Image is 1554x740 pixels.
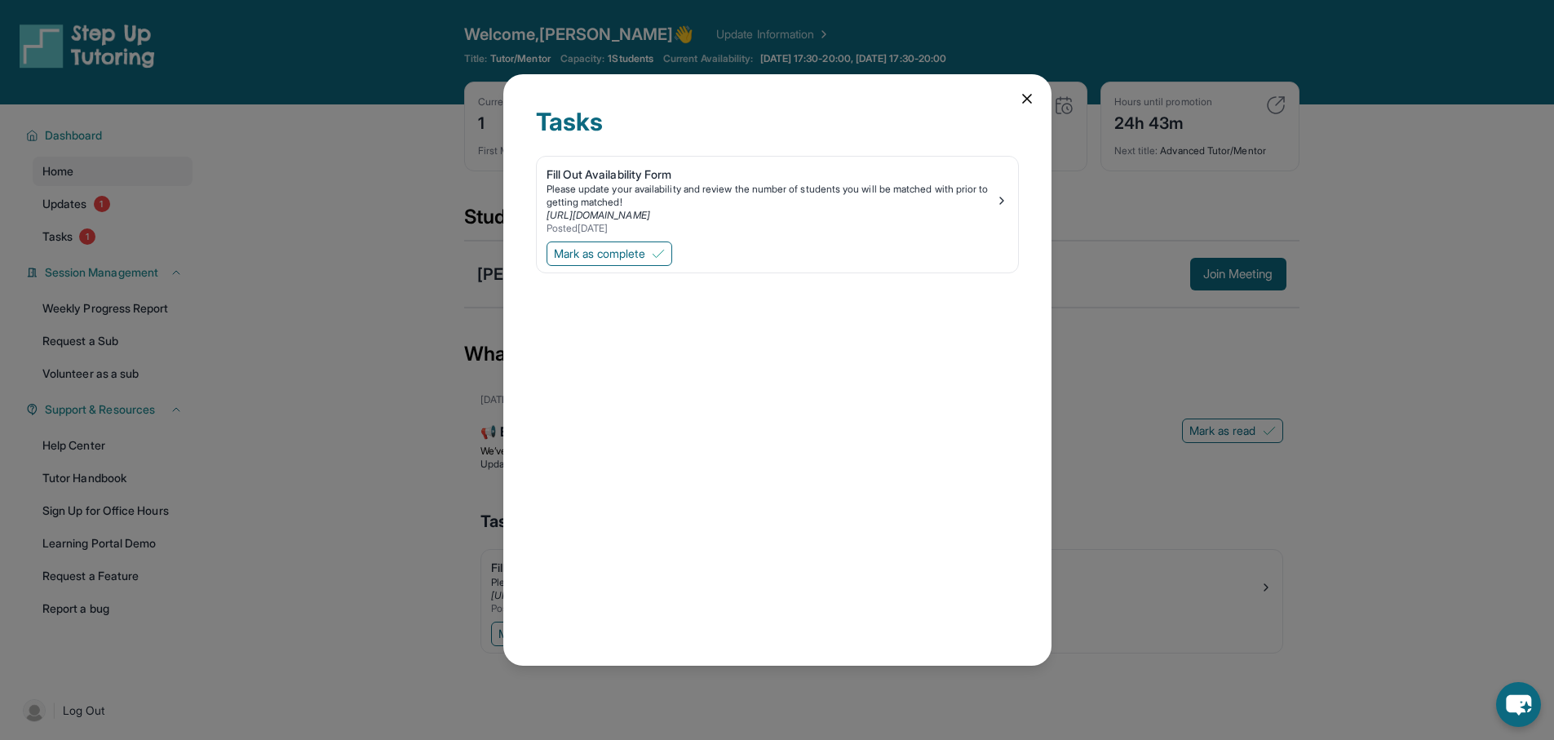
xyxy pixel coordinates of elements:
a: [URL][DOMAIN_NAME] [547,209,650,221]
img: Mark as complete [652,247,665,260]
button: Mark as complete [547,241,672,266]
button: chat-button [1496,682,1541,727]
div: Fill Out Availability Form [547,166,995,183]
div: Tasks [536,107,1019,156]
a: Fill Out Availability FormPlease update your availability and review the number of students you w... [537,157,1018,238]
span: Mark as complete [554,246,645,262]
div: Posted [DATE] [547,222,995,235]
div: Please update your availability and review the number of students you will be matched with prior ... [547,183,995,209]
